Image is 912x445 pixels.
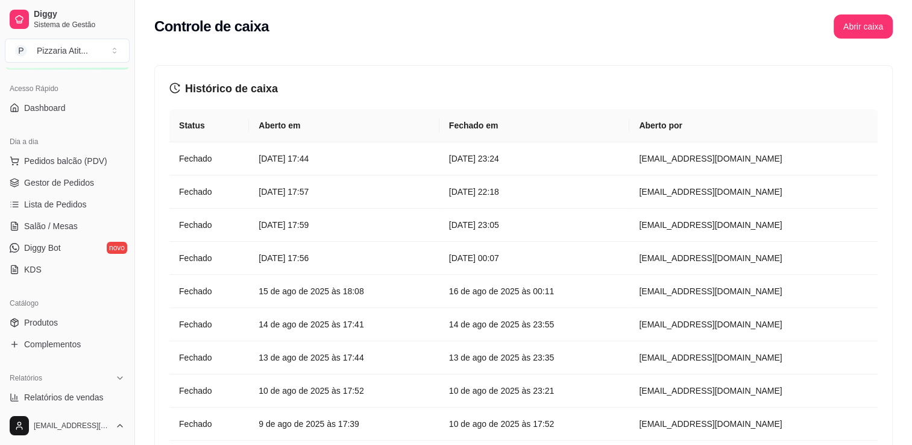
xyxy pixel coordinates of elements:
[179,384,239,397] article: Fechado
[24,338,81,350] span: Complementos
[5,173,130,192] a: Gestor de Pedidos
[449,351,620,364] article: 13 de ago de 2025 às 23:35
[24,391,104,403] span: Relatórios de vendas
[5,294,130,313] div: Catálogo
[5,39,130,63] button: Select a team
[179,218,239,232] article: Fechado
[449,384,620,397] article: 10 de ago de 2025 às 23:21
[449,285,620,298] article: 16 de ago de 2025 às 00:11
[179,417,239,431] article: Fechado
[259,351,430,364] article: 13 de ago de 2025 às 17:44
[24,102,66,114] span: Dashboard
[37,45,88,57] div: Pizzaria Atit ...
[5,79,130,98] div: Acesso Rápido
[179,185,239,198] article: Fechado
[5,335,130,354] a: Complementos
[5,238,130,257] a: Diggy Botnovo
[259,417,430,431] article: 9 de ago de 2025 às 17:39
[449,318,620,331] article: 14 de ago de 2025 às 23:55
[629,209,878,242] td: [EMAIL_ADDRESS][DOMAIN_NAME]
[179,285,239,298] article: Fechado
[629,242,878,275] td: [EMAIL_ADDRESS][DOMAIN_NAME]
[449,417,620,431] article: 10 de ago de 2025 às 17:52
[5,260,130,279] a: KDS
[24,198,87,210] span: Lista de Pedidos
[259,251,430,265] article: [DATE] 17:56
[629,341,878,374] td: [EMAIL_ADDRESS][DOMAIN_NAME]
[5,313,130,332] a: Produtos
[15,45,27,57] span: P
[169,80,878,97] h3: Histórico de caixa
[5,151,130,171] button: Pedidos balcão (PDV)
[449,152,620,165] article: [DATE] 23:24
[449,218,620,232] article: [DATE] 23:05
[24,264,42,276] span: KDS
[449,185,620,198] article: [DATE] 22:18
[629,175,878,209] td: [EMAIL_ADDRESS][DOMAIN_NAME]
[259,318,430,331] article: 14 de ago de 2025 às 17:41
[5,5,130,34] a: DiggySistema de Gestão
[629,408,878,441] td: [EMAIL_ADDRESS][DOMAIN_NAME]
[629,275,878,308] td: [EMAIL_ADDRESS][DOMAIN_NAME]
[5,132,130,151] div: Dia a dia
[5,388,130,407] a: Relatórios de vendas
[5,195,130,214] a: Lista de Pedidos
[179,318,239,331] article: Fechado
[449,251,620,265] article: [DATE] 00:07
[24,242,61,254] span: Diggy Bot
[179,251,239,265] article: Fechado
[834,14,893,39] button: Abrir caixa
[5,98,130,118] a: Dashboard
[629,374,878,408] td: [EMAIL_ADDRESS][DOMAIN_NAME]
[34,421,110,431] span: [EMAIL_ADDRESS][DOMAIN_NAME]
[5,216,130,236] a: Salão / Mesas
[259,185,430,198] article: [DATE] 17:57
[439,109,630,142] th: Fechado em
[34,9,125,20] span: Diggy
[249,109,439,142] th: Aberto em
[259,384,430,397] article: 10 de ago de 2025 às 17:52
[154,17,269,36] h2: Controle de caixa
[24,177,94,189] span: Gestor de Pedidos
[259,218,430,232] article: [DATE] 17:59
[259,285,430,298] article: 15 de ago de 2025 às 18:08
[10,373,42,383] span: Relatórios
[179,351,239,364] article: Fechado
[629,308,878,341] td: [EMAIL_ADDRESS][DOMAIN_NAME]
[629,142,878,175] td: [EMAIL_ADDRESS][DOMAIN_NAME]
[5,411,130,440] button: [EMAIL_ADDRESS][DOMAIN_NAME]
[24,155,107,167] span: Pedidos balcão (PDV)
[34,20,125,30] span: Sistema de Gestão
[179,152,239,165] article: Fechado
[169,83,180,93] span: history
[169,109,249,142] th: Status
[629,109,878,142] th: Aberto por
[24,317,58,329] span: Produtos
[259,152,430,165] article: [DATE] 17:44
[24,220,78,232] span: Salão / Mesas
